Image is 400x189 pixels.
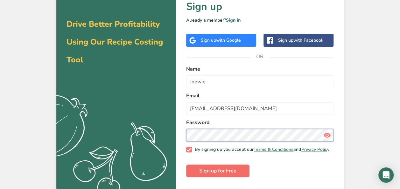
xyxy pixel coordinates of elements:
label: Email [186,92,333,100]
a: Sign in [226,17,241,23]
div: Sign up [201,37,241,44]
span: Drive Better Profitability Using Our Recipe Costing Tool [67,19,163,65]
label: Password [186,119,333,126]
span: By signing up you accept our and [192,147,329,152]
input: email@example.com [186,102,333,115]
span: Sign up for Free [199,167,236,175]
p: Already a member? [186,17,333,24]
label: Name [186,65,333,73]
span: with Google [216,37,241,43]
a: Privacy Policy [301,146,329,152]
span: OR [250,47,270,66]
a: Terms & Conditions [254,146,293,152]
span: with Facebook [293,37,323,43]
div: Sign up [278,37,323,44]
div: Open Intercom Messenger [378,167,394,183]
button: Sign up for Free [186,164,249,177]
input: John Doe [186,75,333,88]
